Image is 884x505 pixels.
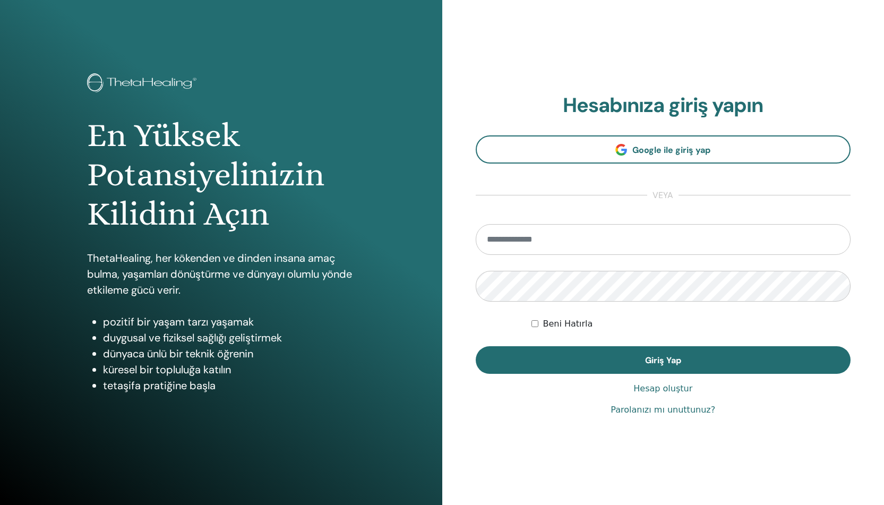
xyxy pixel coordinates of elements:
a: Parolanızı mı unuttunuz? [611,404,715,416]
a: Google ile giriş yap [476,135,851,164]
span: veya [647,189,679,202]
li: tetaşifa pratiğine başla [103,378,355,393]
li: dünyaca ünlü bir teknik öğrenin [103,346,355,362]
li: duygusal ve fiziksel sağlığı geliştirmek [103,330,355,346]
a: Hesap oluştur [633,382,692,395]
h1: En Yüksek Potansiyelinizin Kilidini Açın [87,116,355,234]
h2: Hesabınıza giriş yapın [476,93,851,118]
li: pozitif bir yaşam tarzı yaşamak [103,314,355,330]
button: Giriş Yap [476,346,851,374]
span: Giriş Yap [645,355,681,366]
div: Keep me authenticated indefinitely or until I manually logout [531,318,851,330]
span: Google ile giriş yap [632,144,710,156]
label: Beni Hatırla [543,318,593,330]
li: küresel bir topluluğa katılın [103,362,355,378]
p: ThetaHealing, her kökenden ve dinden insana amaç bulma, yaşamları dönüştürme ve dünyayı olumlu yö... [87,250,355,298]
